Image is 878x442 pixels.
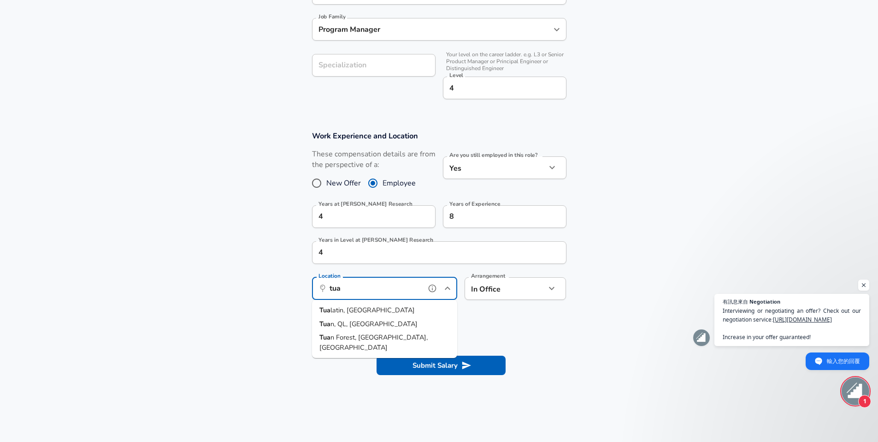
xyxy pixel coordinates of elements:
label: Years in Level at [PERSON_NAME] Research [318,237,433,243]
label: These compensation details are from the perspective of a: [312,149,436,170]
span: Employee [383,178,416,189]
label: Level [449,72,463,78]
button: Open [550,23,563,36]
span: n Forest, [GEOGRAPHIC_DATA], [GEOGRAPHIC_DATA] [319,333,428,352]
button: Close [441,282,454,295]
div: 打開聊天 [842,377,869,405]
span: 輸入您的回覆 [827,353,860,369]
label: Are you still employed in this role? [449,152,537,158]
span: New Offer [326,178,361,189]
button: Submit Salary [377,356,506,375]
span: latin, [GEOGRAPHIC_DATA] [330,305,415,315]
strong: Tua [319,319,330,329]
label: Arrangement [471,273,505,279]
input: Specialization [312,54,436,77]
label: Location [318,273,340,279]
input: L3 [447,81,562,95]
div: In Office [465,277,532,300]
span: 有訊息來自 [723,299,748,304]
button: help [425,281,439,295]
span: n, QL, [GEOGRAPHIC_DATA] [330,319,418,329]
span: Negotiation [749,299,780,304]
h3: Work Experience and Location [312,131,566,141]
span: 1 [858,395,871,408]
input: 0 [312,205,415,228]
input: 7 [443,205,546,228]
input: 1 [312,241,546,264]
input: Software Engineer [316,22,548,36]
label: Years at [PERSON_NAME] Research [318,201,412,207]
label: Years of Experience [449,201,500,207]
span: Interviewing or negotiating an offer? Check out our negotiation service: Increase in your offer g... [723,306,861,341]
span: Your level on the career ladder. e.g. L3 or Senior Product Manager or Principal Engineer or Disti... [443,51,566,72]
label: Job Family [318,14,346,19]
strong: Tua [319,305,330,315]
strong: Tua [319,333,330,342]
div: Yes [443,156,546,179]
